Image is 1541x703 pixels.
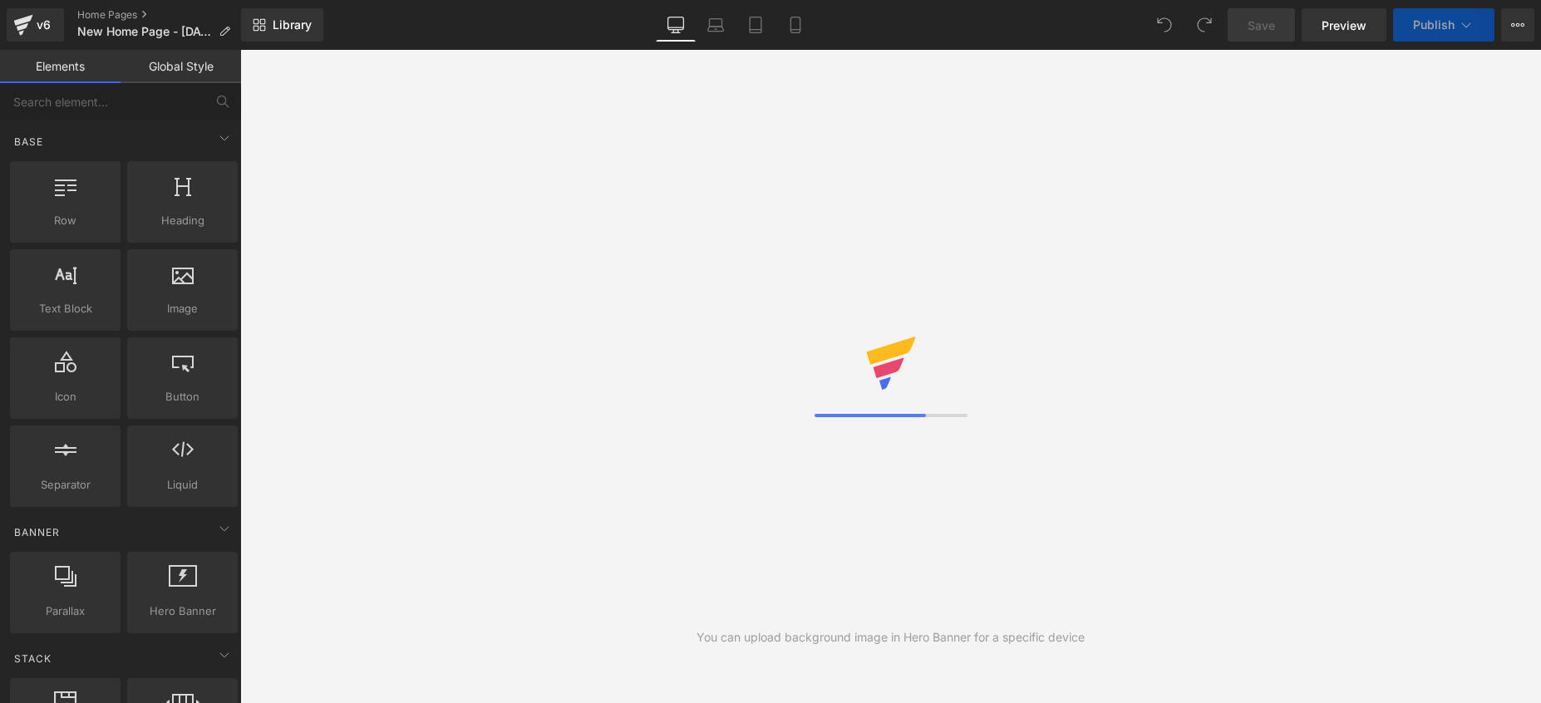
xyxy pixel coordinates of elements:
button: Publish [1393,8,1494,42]
div: v6 [33,14,54,36]
a: Tablet [736,8,775,42]
span: Base [12,134,45,150]
span: Library [273,17,312,32]
span: Heading [132,212,233,229]
a: Global Style [121,50,241,83]
span: Liquid [132,476,233,494]
span: Row [15,212,116,229]
span: Text Block [15,300,116,317]
span: Icon [15,388,116,406]
a: Home Pages [77,8,244,22]
span: Stack [12,651,53,666]
div: You can upload background image in Hero Banner for a specific device [697,628,1085,646]
a: New Library [241,8,323,42]
a: Preview [1302,8,1386,42]
a: v6 [7,8,64,42]
span: Save [1248,17,1275,34]
span: Preview [1322,17,1366,34]
span: Publish [1413,18,1455,32]
span: Hero Banner [132,602,233,620]
button: Redo [1188,8,1221,42]
span: Image [132,300,233,317]
button: More [1501,8,1534,42]
span: New Home Page - [DATE] [77,25,212,38]
span: Button [132,388,233,406]
span: Banner [12,524,62,540]
button: Undo [1148,8,1181,42]
a: Mobile [775,8,815,42]
span: Parallax [15,602,116,620]
a: Laptop [696,8,736,42]
span: Separator [15,476,116,494]
a: Desktop [656,8,696,42]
